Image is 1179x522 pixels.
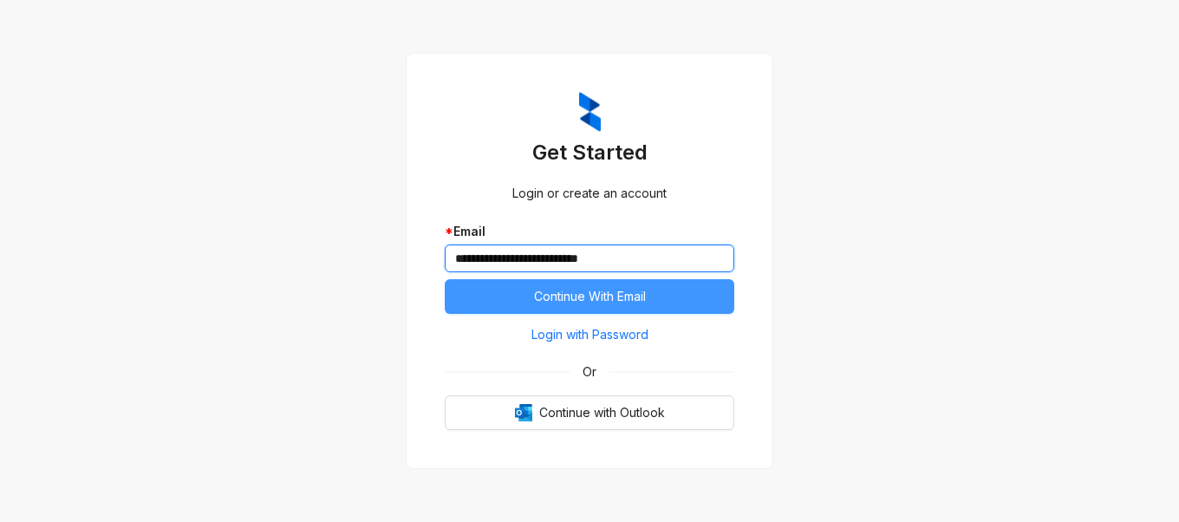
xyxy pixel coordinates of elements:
div: Login or create an account [445,184,734,203]
img: Outlook [515,404,532,421]
img: ZumaIcon [579,92,601,132]
span: Continue With Email [534,287,646,306]
button: OutlookContinue with Outlook [445,395,734,430]
button: Continue With Email [445,279,734,314]
span: Or [570,362,609,382]
button: Login with Password [445,321,734,349]
span: Continue with Outlook [539,403,665,422]
div: Email [445,222,734,241]
h3: Get Started [445,139,734,166]
span: Login with Password [531,325,648,344]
